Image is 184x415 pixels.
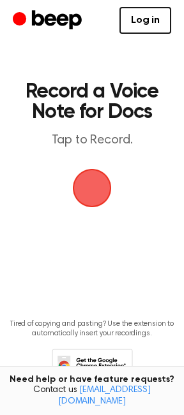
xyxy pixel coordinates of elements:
[73,169,111,207] img: Beep Logo
[13,8,85,33] a: Beep
[8,385,176,407] span: Contact us
[58,386,151,406] a: [EMAIL_ADDRESS][DOMAIN_NAME]
[23,82,161,122] h1: Record a Voice Note for Docs
[10,319,174,339] p: Tired of copying and pasting? Use the extension to automatically insert your recordings.
[23,133,161,149] p: Tap to Record.
[119,7,171,34] a: Log in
